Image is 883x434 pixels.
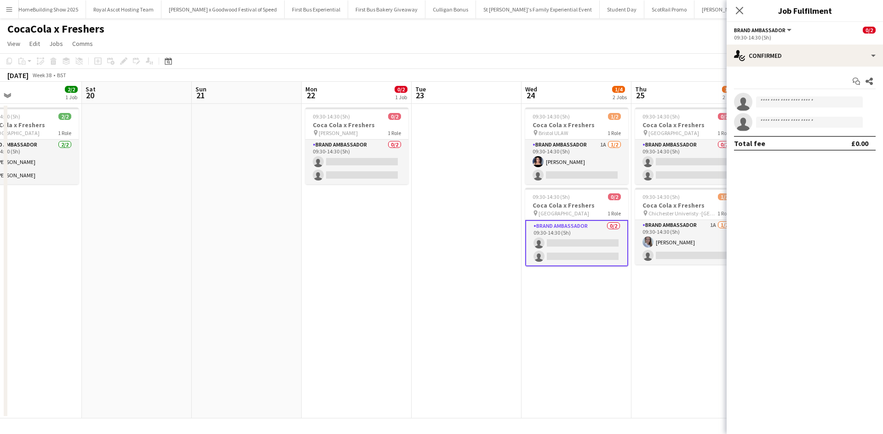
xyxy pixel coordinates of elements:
[648,210,717,217] span: Chichester Univeristy -[GEOGRAPHIC_DATA] BAX
[635,201,738,209] h3: Coca Cola x Freshers
[648,130,699,136] span: [GEOGRAPHIC_DATA]
[539,210,589,217] span: [GEOGRAPHIC_DATA]
[613,94,627,101] div: 2 Jobs
[414,90,426,101] span: 23
[642,113,680,120] span: 09:30-14:30 (5h)
[29,39,40,48] span: Edit
[863,27,876,34] span: 0/2
[533,193,570,200] span: 09:30-14:30 (5h)
[722,94,737,101] div: 2 Jobs
[722,86,735,93] span: 1/4
[7,71,29,80] div: [DATE]
[608,210,621,217] span: 1 Role
[734,27,786,34] span: Brand Ambassador
[525,188,628,266] app-job-card: 09:30-14:30 (5h)0/2Coca Cola x Freshers [GEOGRAPHIC_DATA]1 RoleBrand Ambassador0/209:30-14:30 (5h)
[319,130,358,136] span: [PERSON_NAME]
[30,72,53,79] span: Week 38
[58,130,71,136] span: 1 Role
[525,140,628,184] app-card-role: Brand Ambassador1A1/209:30-14:30 (5h)[PERSON_NAME]
[718,193,731,200] span: 1/2
[305,85,317,93] span: Mon
[642,193,680,200] span: 09:30-14:30 (5h)
[4,38,24,50] a: View
[734,27,793,34] button: Brand Ambassador
[395,86,407,93] span: 0/2
[57,72,66,79] div: BST
[525,201,628,209] h3: Coca Cola x Freshers
[161,0,285,18] button: [PERSON_NAME] x Goodwood Festival of Speed
[539,130,568,136] span: Bristol ULAW
[717,210,731,217] span: 1 Role
[348,0,425,18] button: First Bus Bakery Giveaway
[388,113,401,120] span: 0/2
[734,34,876,41] div: 09:30-14:30 (5h)
[305,121,408,129] h3: Coca Cola x Freshers
[415,85,426,93] span: Tue
[72,39,93,48] span: Comms
[476,0,600,18] button: St [PERSON_NAME]'s Family Experiential Event
[7,22,104,36] h1: CocaCola x Freshers
[635,220,738,265] app-card-role: Brand Ambassador1A1/209:30-14:30 (5h)[PERSON_NAME]
[608,193,621,200] span: 0/2
[634,90,647,101] span: 25
[304,90,317,101] span: 22
[635,85,647,93] span: Thu
[58,113,71,120] span: 2/2
[727,5,883,17] h3: Job Fulfilment
[612,86,625,93] span: 1/4
[69,38,97,50] a: Comms
[313,113,350,120] span: 09:30-14:30 (5h)
[644,0,694,18] button: ScotRail Promo
[851,139,868,148] div: £0.00
[65,94,77,101] div: 1 Job
[600,0,644,18] button: Student Day
[525,85,537,93] span: Wed
[734,139,765,148] div: Total fee
[86,85,96,93] span: Sat
[65,86,78,93] span: 2/2
[285,0,348,18] button: First Bus Experiential
[194,90,206,101] span: 21
[608,130,621,136] span: 1 Role
[305,140,408,184] app-card-role: Brand Ambassador0/209:30-14:30 (5h)
[49,39,63,48] span: Jobs
[717,130,731,136] span: 1 Role
[635,121,738,129] h3: Coca Cola x Freshers
[195,85,206,93] span: Sun
[525,107,628,184] app-job-card: 09:30-14:30 (5h)1/2Coca Cola x Freshers Bristol ULAW1 RoleBrand Ambassador1A1/209:30-14:30 (5h)[P...
[694,0,800,18] button: [PERSON_NAME] TripAdvisor Dog Event
[608,113,621,120] span: 1/2
[525,121,628,129] h3: Coca Cola x Freshers
[635,140,738,184] app-card-role: Brand Ambassador0/209:30-14:30 (5h)
[7,39,20,48] span: View
[86,0,161,18] button: Royal Ascot Hosting Team
[524,90,537,101] span: 24
[46,38,67,50] a: Jobs
[635,188,738,265] app-job-card: 09:30-14:30 (5h)1/2Coca Cola x Freshers Chichester Univeristy -[GEOGRAPHIC_DATA] BAX1 RoleBrand A...
[395,94,407,101] div: 1 Job
[26,38,44,50] a: Edit
[305,107,408,184] app-job-card: 09:30-14:30 (5h)0/2Coca Cola x Freshers [PERSON_NAME]1 RoleBrand Ambassador0/209:30-14:30 (5h)
[727,45,883,67] div: Confirmed
[525,220,628,266] app-card-role: Brand Ambassador0/209:30-14:30 (5h)
[533,113,570,120] span: 09:30-14:30 (5h)
[718,113,731,120] span: 0/2
[635,107,738,184] app-job-card: 09:30-14:30 (5h)0/2Coca Cola x Freshers [GEOGRAPHIC_DATA]1 RoleBrand Ambassador0/209:30-14:30 (5h)
[84,90,96,101] span: 20
[388,130,401,136] span: 1 Role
